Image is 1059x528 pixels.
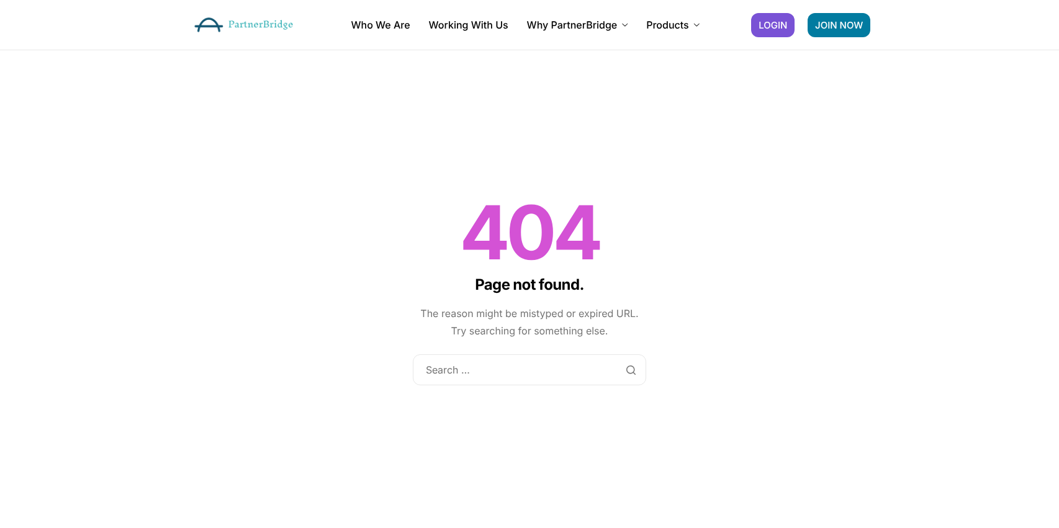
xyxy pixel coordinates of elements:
[759,20,787,30] span: LOGIN
[751,13,795,37] a: LOGIN
[351,20,410,30] a: Who We Are
[413,305,646,339] p: The reason might be mistyped or expired URL. Try searching for something else.
[615,354,646,385] input: Search
[413,275,646,294] h3: Page not found.
[646,20,699,30] a: Products
[815,20,863,30] span: JOIN NOW
[527,20,628,30] a: Why PartnerBridge
[413,200,646,265] h1: 404
[808,13,870,37] a: JOIN NOW
[429,20,508,30] a: Working With Us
